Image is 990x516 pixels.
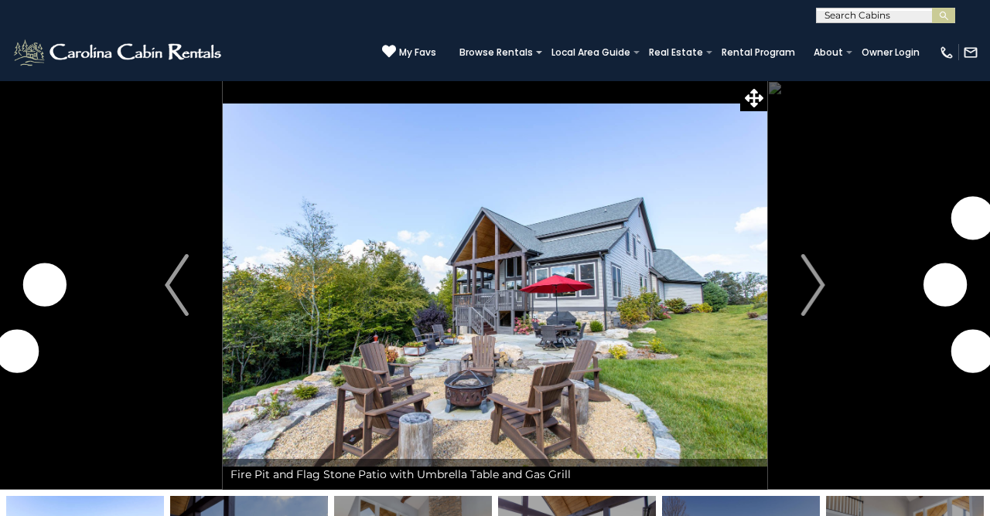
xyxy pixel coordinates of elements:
img: arrow [801,254,824,316]
a: Owner Login [854,42,927,63]
a: Browse Rentals [452,42,541,63]
a: Local Area Guide [544,42,638,63]
img: White-1-2.png [12,37,226,68]
span: My Favs [399,46,436,59]
a: Rental Program [714,42,803,63]
a: Real Estate [641,42,711,63]
button: Next [767,80,859,490]
div: Fire Pit and Flag Stone Patio with Umbrella Table and Gas Grill [223,459,767,490]
img: phone-regular-white.png [939,45,954,60]
a: My Favs [382,44,436,60]
img: mail-regular-white.png [963,45,978,60]
button: Previous [131,80,223,490]
a: About [806,42,851,63]
img: arrow [165,254,188,316]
